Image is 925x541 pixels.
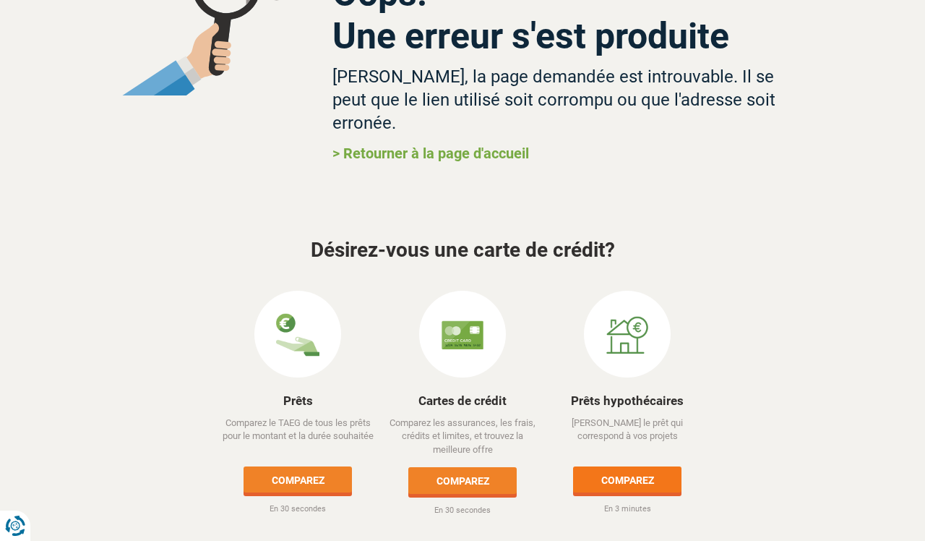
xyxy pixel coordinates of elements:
[217,417,379,456] p: Comparez le TAEG de tous les prêts pour le montant et la durée souhaitée
[546,417,709,456] p: [PERSON_NAME] le prêt qui correspond à vos projets
[217,503,379,515] p: En 30 secondes
[571,393,684,408] a: Prêts hypothécaires
[573,467,681,493] a: Comparez
[441,313,484,357] img: Cartes de crédit
[51,239,874,262] h3: Désirez-vous une carte de crédit?
[332,145,529,162] a: > Retourner à la page d'accueil
[276,313,319,357] img: Prêts
[546,503,709,515] p: En 3 minutes
[283,393,313,408] a: Prêts
[332,65,804,135] h3: [PERSON_NAME], la page demandée est introuvable. Il se peut que le lien utilisé soit corrompu ou ...
[382,505,544,516] p: En 30 secondes
[244,467,352,493] a: Comparez
[606,313,649,357] img: Prêts hypothécaires
[408,467,517,493] a: Comparez
[418,393,507,408] a: Cartes de crédit
[382,417,544,457] p: Comparez les assurances, les frais, crédits et limites, et trouvez la meilleure offre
